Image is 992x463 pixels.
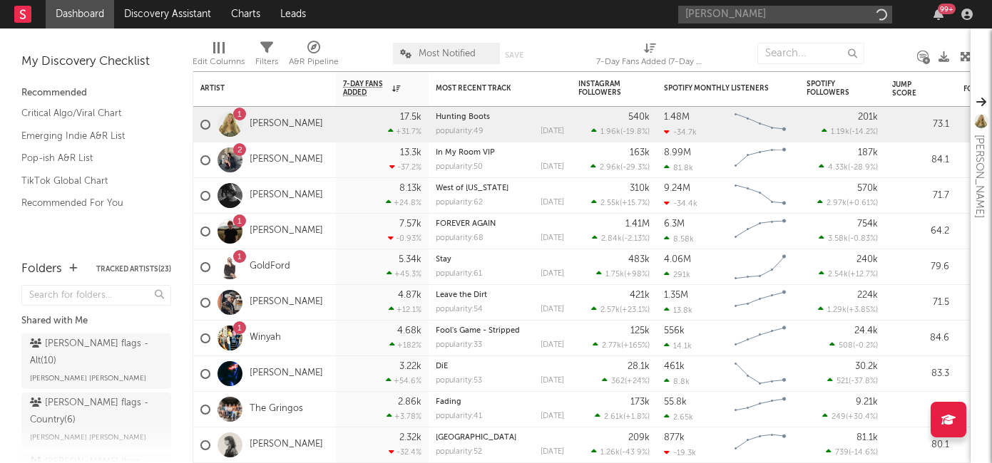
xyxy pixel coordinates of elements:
[857,184,878,193] div: 570k
[728,427,792,463] svg: Chart title
[664,377,690,386] div: 8.8k
[819,162,878,172] div: ( )
[250,332,281,344] a: Winyah
[892,80,928,98] div: Jump Score
[835,449,849,457] span: 739
[892,116,949,133] div: 73.1
[664,219,685,229] div: 6.3M
[397,326,421,335] div: 4.68k
[398,291,421,300] div: 4.87k
[541,128,564,135] div: [DATE]
[628,113,650,122] div: 540k
[596,36,703,77] div: 7-Day Fans Added (7-Day Fans Added)
[436,306,483,313] div: popularity: 54
[255,53,278,71] div: Filters
[858,148,878,157] div: 187k
[854,326,878,335] div: 24.4k
[664,341,692,350] div: 14.1k
[387,412,421,421] div: +3.78 %
[590,162,650,172] div: ( )
[630,291,650,300] div: 421k
[630,184,650,193] div: 310k
[971,135,988,218] div: [PERSON_NAME]
[541,448,564,456] div: [DATE]
[600,128,620,136] span: 1.96k
[611,378,625,385] span: 362
[436,184,508,192] a: West of [US_STATE]
[21,333,171,389] a: [PERSON_NAME] flags - Alt(10)[PERSON_NAME] [PERSON_NAME]
[541,234,564,242] div: [DATE]
[436,412,482,420] div: popularity: 41
[250,225,323,237] a: [PERSON_NAME]
[21,150,157,166] a: Pop-ish A&R List
[602,342,621,350] span: 2.77k
[628,362,650,371] div: 28.1k
[593,340,650,350] div: ( )
[856,397,878,407] div: 9.21k
[664,148,691,157] div: 8.99M
[851,449,876,457] span: -14.6 %
[21,195,157,211] a: Recommended For You
[591,305,650,314] div: ( )
[21,53,171,71] div: My Discovery Checklist
[592,234,650,243] div: ( )
[21,85,171,102] div: Recommended
[436,327,564,335] div: Fool's Game - Stripped
[664,397,687,407] div: 55.8k
[436,398,564,406] div: Fading
[389,305,421,314] div: +12.1 %
[630,148,650,157] div: 163k
[400,113,421,122] div: 17.5k
[728,392,792,427] svg: Chart title
[436,184,564,192] div: West of Ohio
[728,142,792,178] svg: Chart title
[436,398,461,406] a: Fading
[600,306,620,314] span: 2.57k
[96,266,171,273] button: Tracked Artists(23)
[664,291,688,300] div: 1.35M
[628,433,650,442] div: 209k
[625,413,648,421] span: +1.8 %
[892,294,949,311] div: 71.5
[30,429,146,446] span: [PERSON_NAME] [PERSON_NAME]
[436,341,482,349] div: popularity: 33
[664,128,697,137] div: -34.7k
[386,376,421,385] div: +54.6 %
[849,306,876,314] span: +3.85 %
[857,255,878,264] div: 240k
[857,219,878,229] div: 754k
[892,401,949,418] div: 84.7
[622,306,648,314] span: +23.1 %
[436,220,564,228] div: FOREVER AGAIN
[601,235,622,243] span: 2.84k
[21,313,171,330] div: Shared with Me
[857,291,878,300] div: 224k
[193,36,245,77] div: Edit Columns
[596,269,650,279] div: ( )
[728,356,792,392] svg: Chart title
[630,326,650,335] div: 125k
[21,261,62,278] div: Folders
[436,149,495,157] a: In My Room VIP
[827,306,847,314] span: 1.29k
[30,335,159,370] div: [PERSON_NAME] flags - Alt ( 10 )
[600,164,620,172] span: 2.96k
[250,189,323,202] a: [PERSON_NAME]
[399,433,421,442] div: 2.32k
[541,163,564,171] div: [DATE]
[664,362,685,371] div: 461k
[541,199,564,207] div: [DATE]
[398,397,421,407] div: 2.86k
[436,163,483,171] div: popularity: 50
[200,84,307,93] div: Artist
[436,113,490,121] a: Hunting Boots
[436,128,484,135] div: popularity: 49
[850,164,876,172] span: -28.9 %
[623,342,648,350] span: +165 %
[829,340,878,350] div: ( )
[728,285,792,321] svg: Chart title
[21,105,157,121] a: Critical Algo/Viral Chart
[934,9,944,20] button: 99+
[625,219,650,229] div: 1.41M
[389,162,421,172] div: -37.2 %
